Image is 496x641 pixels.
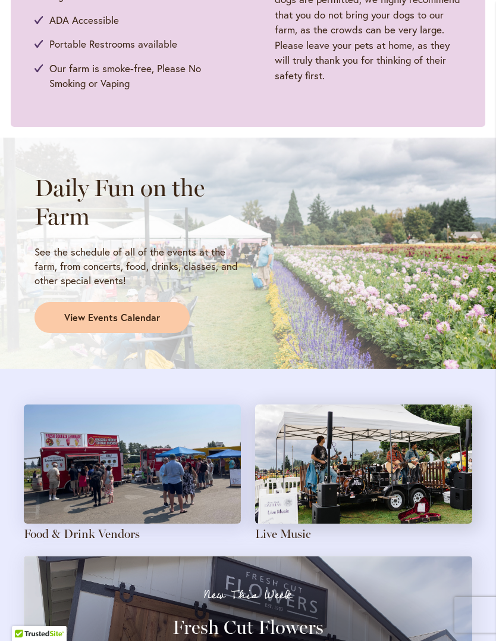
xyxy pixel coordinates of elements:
[64,311,160,325] span: View Events Calendar
[49,61,236,91] span: Our farm is smoke-free, Please No Smoking or Vaping
[255,527,311,541] a: Live Music
[49,13,119,28] span: ADA Accessible
[49,36,177,52] span: Portable Restrooms available
[34,302,190,333] a: View Events Calendar
[34,245,248,288] p: See the schedule of all of the events at the farm, from concerts, food, drinks, classes, and othe...
[24,404,241,524] img: Attendees gather around food trucks on a sunny day at the farm
[24,527,140,541] a: Food & Drink Vendors
[45,589,451,601] p: New This Week
[255,404,472,524] img: A four-person band plays with a field of pink dahlias in the background
[34,173,248,231] h2: Daily Fun on the Farm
